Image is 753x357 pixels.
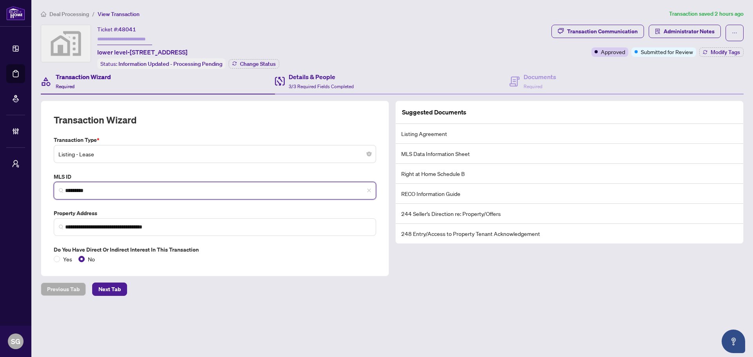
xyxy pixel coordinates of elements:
[669,9,744,18] article: Transaction saved 2 hours ago
[289,83,354,89] span: 3/3 Required Fields Completed
[60,255,75,263] span: Yes
[567,25,638,38] div: Transaction Communication
[97,58,226,69] div: Status:
[367,188,371,193] span: close
[59,188,64,193] img: search_icon
[396,184,743,204] li: RECO Information Guide
[664,25,715,38] span: Administrator Notes
[396,204,743,224] li: 244 Seller’s Direction re: Property/Offers
[722,330,745,353] button: Open asap
[98,283,121,295] span: Next Tab
[54,245,376,254] label: Do you have direct or indirect interest in this transaction
[118,26,136,33] span: 48041
[118,60,222,67] span: Information Updated - Processing Pending
[229,59,279,69] button: Change Status
[56,72,111,82] h4: Transaction Wizard
[98,11,140,18] span: View Transaction
[54,114,136,126] h2: Transaction Wizard
[699,47,744,57] button: Modify Tags
[649,25,721,38] button: Administrator Notes
[41,11,46,17] span: home
[641,47,693,56] span: Submitted for Review
[85,255,98,263] span: No
[97,47,187,57] span: lower level-[STREET_ADDRESS]
[49,11,89,18] span: Deal Processing
[41,25,91,62] img: svg%3e
[655,29,660,34] span: solution
[41,283,86,296] button: Previous Tab
[402,107,466,117] article: Suggested Documents
[367,152,371,156] span: close-circle
[58,147,371,161] span: Listing - Lease
[97,25,136,34] div: Ticket #:
[711,49,740,55] span: Modify Tags
[92,283,127,296] button: Next Tab
[54,136,376,144] label: Transaction Type
[6,6,25,20] img: logo
[524,72,556,82] h4: Documents
[289,72,354,82] h4: Details & People
[54,209,376,217] label: Property Address
[396,164,743,184] li: Right at Home Schedule B
[12,160,20,168] span: user-switch
[11,336,20,347] span: SG
[396,144,743,164] li: MLS Data Information Sheet
[92,9,95,18] li: /
[59,225,64,229] img: search_icon
[54,172,376,181] label: MLS ID
[601,47,625,56] span: Approved
[551,25,644,38] button: Transaction Communication
[524,83,542,89] span: Required
[396,224,743,243] li: 248 Entry/Access to Property Tenant Acknowledgement
[240,61,276,67] span: Change Status
[732,30,737,36] span: ellipsis
[56,83,75,89] span: Required
[396,124,743,144] li: Listing Agreement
